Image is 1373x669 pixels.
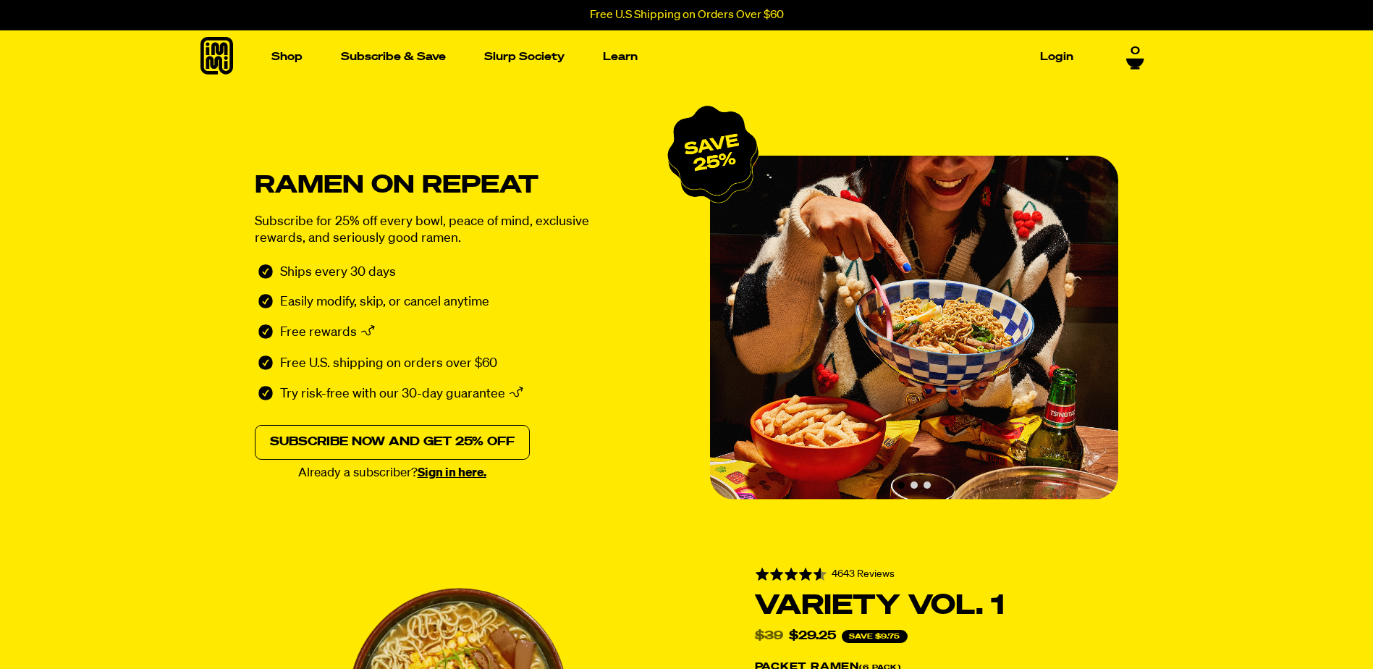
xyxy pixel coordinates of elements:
[478,46,570,68] a: Slurp Society
[710,156,1118,500] div: Slide 1 of 3
[897,481,931,489] div: Carousel pagination
[1034,46,1079,68] a: Login
[280,294,489,311] p: Easily modify, skip, or cancel anytime
[255,467,530,479] p: Already a subscriber?
[789,631,836,642] div: $29.25
[755,631,783,642] del: $39
[280,264,396,281] p: Ships every 30 days
[335,46,452,68] a: Subscribe & Save
[597,46,643,68] a: Learn
[1131,45,1140,58] span: 0
[755,594,1108,618] h1: Variety Vol. 1
[842,630,908,643] span: Save $9.75
[280,386,505,405] p: Try risk-free with our 30-day guarantee
[418,467,486,479] a: Sign in here.
[1126,45,1144,70] a: 0
[255,214,624,247] p: Subscribe for 25% off every bowl, peace of mind, exclusive rewards, and seriously good ramen.
[280,355,497,372] p: Free U.S. shipping on orders over $60
[255,176,675,195] h1: Ramen on repeat
[266,30,1079,83] nav: Main navigation
[590,9,784,22] p: Free U.S Shipping on Orders Over $60
[266,46,308,68] a: Shop
[280,324,357,343] p: Free rewards
[255,425,530,460] a: Subscribe now and get 25% off
[832,569,895,579] span: 4643 Reviews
